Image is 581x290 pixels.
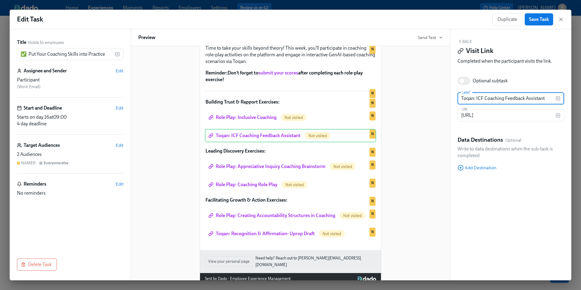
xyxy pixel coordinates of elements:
[205,196,376,204] div: Facilitating Growth & Action Exercises:N
[205,227,376,240] div: Toqan: Recognition & Affirmation- Uprop DraftNot visitedN
[138,34,156,41] h6: Preview
[497,16,517,22] span: Duplicate
[205,178,376,191] div: Role Play: Coaching Role PlayNot visitedN
[556,113,560,118] svg: Insert text variable
[458,165,496,171] button: Add Destination
[21,160,36,166] div: NAMER
[205,275,290,282] div: Sent by Dado - Employee Experience Management
[205,147,376,155] div: Leading Discovery Exercises:N
[255,255,376,268] a: Need help? Reach out to [PERSON_NAME][EMAIL_ADDRESS][DOMAIN_NAME]
[17,15,43,24] h1: Edit Task
[24,142,60,149] h6: Target Audiences
[44,160,68,166] div: Everyone else
[369,228,376,237] div: Used by NAMER audience
[205,129,376,142] div: Toqan: ICF Coaching Feedback AssistantNot visitedN
[17,77,123,83] div: Participant
[458,39,472,44] button: Back
[418,35,443,41] button: Send Test
[49,114,67,120] span: at 09:00
[466,46,493,55] h4: Visit Link
[24,181,46,187] h6: Reminders
[369,197,376,206] div: Used by NAMER audience
[473,77,508,84] div: Optional subtask
[205,88,376,93] div: N
[116,105,123,111] button: Edit
[525,13,553,25] button: Save Task
[17,190,123,196] div: No reminders
[205,111,376,124] div: Role Play: Inclusive CoachingNot visitedN
[115,52,120,57] svg: Insert text variable
[116,68,123,74] button: Edit
[458,58,564,64] div: Completed when the participant visits the link.
[22,262,52,268] span: Delete Task
[369,89,376,98] div: Used by NAMER audience
[205,160,376,173] div: Role Play: Appreciative Inquiry Coaching BrainstormNot visitedN
[17,181,123,196] div: RemindersEditNo reminders
[458,146,564,159] p: Write to data destinations when the sub-task is completed
[17,39,26,46] label: Title
[24,105,62,111] h6: Start and Deadline
[17,68,123,97] div: Assignee and SenderEditParticipant (Work Email)
[492,13,522,25] button: Duplicate
[369,209,376,219] div: Used by NAMER audience
[556,96,560,101] svg: Insert text variable
[116,142,123,148] button: Edit
[205,44,376,84] div: Time to take your skills beyond theory! This week, you’ll participate in coaching role-play activ...
[116,181,123,187] button: Edit
[205,98,376,106] div: Building Trust & Rapport Exercises:N
[208,259,250,265] span: View your personal page
[205,209,376,222] div: Role Play: Creating Accountability Structures in CoachingNot visitedN
[505,137,521,143] span: Optional
[17,259,57,271] button: Delete Task
[369,111,376,120] div: Used by NAMER audience
[369,179,376,188] div: Used by NAMER audience
[369,99,376,108] div: Used by NAMER audience
[17,142,123,173] div: Target AudiencesEdit2 AudiencesNAMEREveryone else
[458,136,503,144] h5: Data Destinations
[17,105,123,135] div: Start and DeadlineEditStarts on day 16at09:004 day deadline
[28,40,64,45] span: Visible to employees
[17,114,123,120] div: Starts on day 16
[24,68,67,74] h6: Assignee and Sender
[458,180,564,187] div: Block ID: ODQBPw-w3CW
[358,276,376,281] img: Dado
[17,121,47,127] span: 4 day deadline
[205,256,253,267] button: View your personal page
[17,151,123,158] div: 2 Audiences
[529,16,549,22] span: Save Task
[369,160,376,170] div: Used by NAMER audience
[369,148,376,157] div: N
[369,45,376,54] div: Used by NAMER audience
[369,130,376,139] div: Used by NAMER audience
[17,84,41,89] span: ( Work Email )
